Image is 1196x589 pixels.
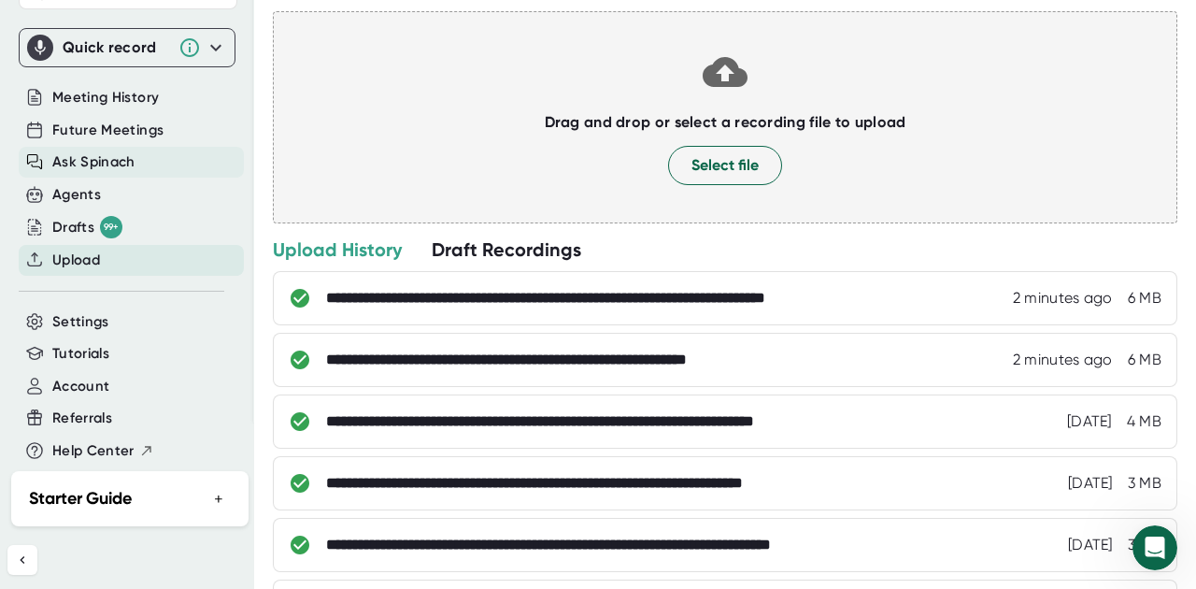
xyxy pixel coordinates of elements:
[89,431,104,446] button: Gif picker
[29,486,132,511] h2: Starter Guide
[15,216,359,400] div: Yoav says…
[29,431,44,446] button: Upload attachment
[52,376,109,397] button: Account
[91,9,125,23] h1: Yoav
[285,117,359,158] div: thanks
[63,38,169,57] div: Quick record
[1132,525,1177,570] iframe: Intercom live chat
[52,343,109,365] button: Tutorials
[320,424,350,453] button: Send a message…
[118,177,281,194] div: joined the conversation
[206,485,231,512] button: +
[52,151,135,173] button: Ask Spinach
[15,117,359,173] div: Abdul says…
[15,173,359,216] div: Yoav says…
[52,250,100,271] button: Upload
[1013,289,1113,308] div: 10/3/2025, 8:24:50 AM
[52,408,112,429] button: Referrals
[15,216,306,385] div: Hi [PERSON_NAME], I see your plan was charged the annual amount and is billing as expected. I do ...
[16,392,358,424] textarea: Message…
[1127,412,1161,431] div: 4 MB
[52,440,154,462] button: Help Center
[691,154,759,177] span: Select file
[545,113,906,131] b: Drag and drop or select a recording file to upload
[12,7,48,43] button: go back
[1128,474,1161,493] div: 3 MB
[328,7,362,41] div: Close
[1013,351,1113,369] div: 10/3/2025, 8:24:38 AM
[52,216,122,238] button: Drafts 99+
[53,10,83,40] img: Profile image for Yoav
[93,176,112,194] img: Profile image for Yoav
[300,128,344,147] div: thanks
[118,179,148,192] b: Yoav
[273,237,402,262] div: Upload History
[52,216,122,238] div: Drafts
[1068,474,1113,493] div: 10/1/2025, 8:28:23 AM
[7,545,37,575] button: Collapse sidebar
[52,311,109,333] button: Settings
[27,29,227,66] div: Quick record
[52,184,101,206] button: Agents
[668,146,782,185] button: Select file
[292,7,328,43] button: Home
[30,55,176,89] b: [EMAIL_ADDRESS][DOMAIN_NAME]
[1068,536,1113,554] div: 10/1/2025, 8:18:33 AM
[432,237,581,262] div: Draft Recordings
[91,23,181,42] p: Active 15h ago
[52,87,159,108] button: Meeting History
[119,431,134,446] button: Start recording
[100,216,122,238] div: 99+
[1128,351,1161,369] div: 6 MB
[59,431,74,446] button: Emoji picker
[52,120,164,141] button: Future Meetings
[30,227,292,374] div: Hi [PERSON_NAME], I see your plan was charged the annual amount and is billing as expected. I do ...
[1128,289,1161,308] div: 6 MB
[52,440,135,462] span: Help Center
[1067,412,1112,431] div: 10/2/2025, 8:22:19 AM
[1128,536,1161,554] div: 3 MB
